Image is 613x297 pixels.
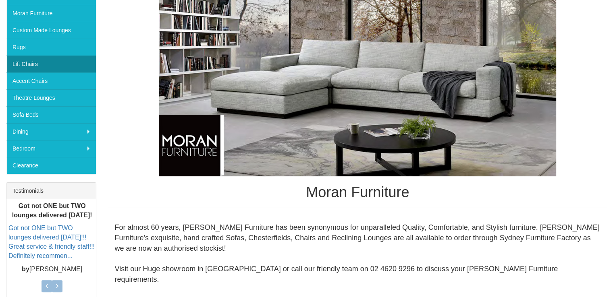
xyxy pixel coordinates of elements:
b: by [22,266,29,272]
p: [PERSON_NAME] [8,265,96,274]
h1: Moran Furniture [108,184,607,200]
a: Rugs [6,39,96,56]
a: Custom Made Lounges [6,22,96,39]
a: Theatre Lounges [6,89,96,106]
a: Moran Furniture [6,5,96,22]
a: Bedroom [6,140,96,157]
div: Testimonials [6,183,96,199]
a: Clearance [6,157,96,174]
a: Got not ONE but TWO lounges delivered [DATE]!!! Great service & friendly staff!!! Definitely reco... [8,225,95,259]
b: Got not ONE but TWO lounges delivered [DATE]! [12,202,92,219]
a: Dining [6,123,96,140]
a: Sofa Beds [6,106,96,123]
a: Lift Chairs [6,56,96,72]
a: Accent Chairs [6,72,96,89]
